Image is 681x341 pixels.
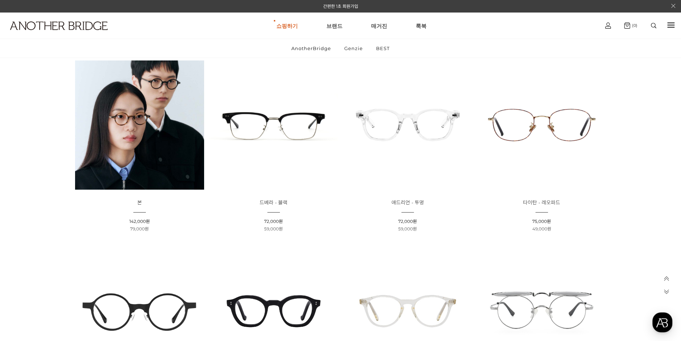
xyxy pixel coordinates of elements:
[130,226,149,232] span: 79,000원
[343,60,472,190] img: 애드리언 - 투명 안경, 패셔너블 아이웨어 이미지
[416,13,426,39] a: 룩북
[323,4,358,9] a: 간편한 1초 회원가입
[624,23,630,29] img: cart
[137,199,142,206] span: 본
[260,200,287,205] a: 드베라 - 블랙
[532,219,551,224] span: 75,000원
[110,238,119,243] span: 설정
[370,39,396,58] a: BEST
[371,13,387,39] a: 매거진
[2,227,47,245] a: 홈
[264,226,283,232] span: 59,000원
[129,219,150,224] span: 142,000원
[651,23,656,28] img: search
[209,60,338,190] img: 드베라 - 블랙 안경, 트렌디한 블랙 프레임 이미지
[624,23,637,29] a: (0)
[326,13,342,39] a: 브랜드
[398,219,417,224] span: 72,000원
[4,21,106,48] a: logo
[75,60,204,190] img: 본 - 동그란 렌즈로 돋보이는 아세테이트 안경 이미지
[65,238,74,244] span: 대화
[630,23,637,28] span: (0)
[391,200,424,205] a: 애드리언 - 투명
[47,227,92,245] a: 대화
[137,200,142,205] a: 본
[532,226,551,232] span: 49,000원
[92,227,137,245] a: 설정
[285,39,337,58] a: AnotherBridge
[477,60,606,190] img: 타이탄 - 레오파드 고급 안경 이미지 - 독특한 레오파드 패턴의 스타일리시한 디자인
[523,200,560,205] a: 타이탄 - 레오파드
[276,13,298,39] a: 쇼핑하기
[398,226,417,232] span: 59,000원
[260,199,287,206] span: 드베라 - 블랙
[338,39,369,58] a: Genzie
[605,23,611,29] img: cart
[264,219,283,224] span: 72,000원
[23,238,27,243] span: 홈
[523,199,560,206] span: 타이탄 - 레오파드
[391,199,424,206] span: 애드리언 - 투명
[10,21,108,30] img: logo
